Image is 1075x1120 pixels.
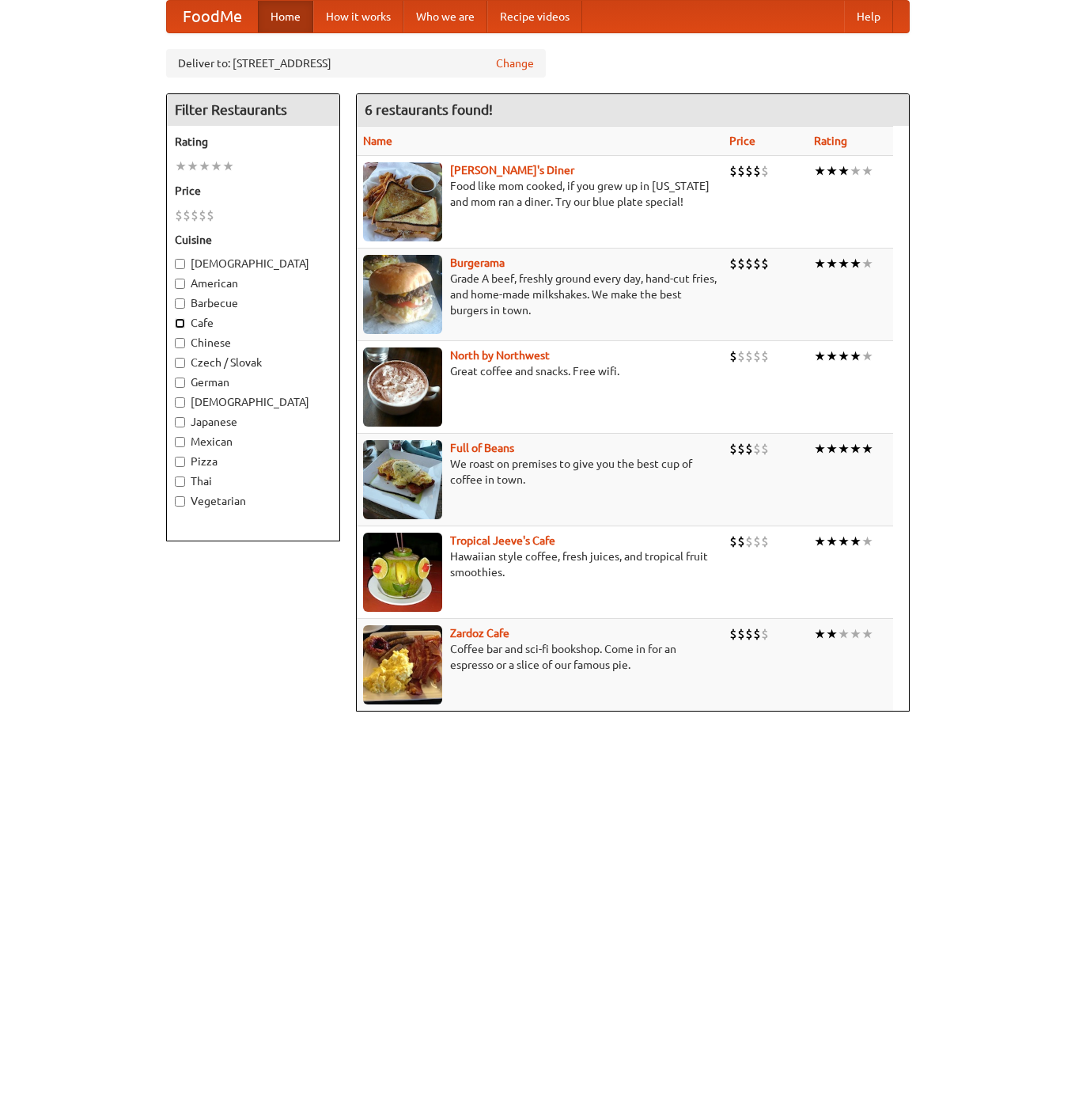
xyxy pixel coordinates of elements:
[838,347,850,365] li: ★
[838,533,850,550] li: ★
[745,533,753,550] li: $
[191,207,199,224] li: $
[450,442,514,454] a: Full of Beans
[826,162,838,180] li: ★
[175,437,185,447] input: Mexican
[745,625,753,643] li: $
[175,374,331,390] label: German
[175,318,185,328] input: Cafe
[450,256,505,269] a: Burgerama
[826,255,838,272] li: ★
[183,207,191,224] li: $
[761,440,769,457] li: $
[175,414,331,430] label: Japanese
[450,164,574,177] a: [PERSON_NAME]'s Diner
[175,275,331,291] label: American
[729,533,737,550] li: $
[729,135,755,147] a: Price
[850,625,861,643] li: ★
[175,397,185,408] input: [DEMOGRAPHIC_DATA]
[737,162,745,180] li: $
[175,256,331,271] label: [DEMOGRAPHIC_DATA]
[167,1,258,32] a: FoodMe
[363,456,717,488] p: We roast on premises to give you the best cup of coffee in town.
[814,625,826,643] li: ★
[363,363,717,379] p: Great coffee and snacks. Free wifi.
[761,162,769,180] li: $
[175,158,187,175] li: ★
[814,135,847,147] a: Rating
[175,493,331,509] label: Vegetarian
[729,440,737,457] li: $
[363,271,717,318] p: Grade A beef, freshly ground every day, hand-cut fries, and home-made milkshakes. We make the bes...
[258,1,313,32] a: Home
[175,338,185,348] input: Chinese
[175,134,331,150] h5: Rating
[850,255,861,272] li: ★
[363,347,442,427] img: north.jpg
[175,476,185,487] input: Thai
[167,94,339,126] h4: Filter Restaurants
[844,1,893,32] a: Help
[826,347,838,365] li: ★
[363,255,442,334] img: burgerama.jpg
[363,135,392,147] a: Name
[861,533,873,550] li: ★
[363,549,717,580] p: Hawaiian style coffee, fresh juices, and tropical fruit smoothies.
[861,347,873,365] li: ★
[210,158,222,175] li: ★
[363,533,442,612] img: jeeves.jpg
[826,533,838,550] li: ★
[729,255,737,272] li: $
[175,378,185,388] input: German
[761,347,769,365] li: $
[861,625,873,643] li: ★
[363,440,442,519] img: beans.jpg
[175,315,331,331] label: Cafe
[175,434,331,450] label: Mexican
[737,625,745,643] li: $
[745,162,753,180] li: $
[175,335,331,351] label: Chinese
[814,255,826,272] li: ★
[737,347,745,365] li: $
[175,473,331,489] label: Thai
[363,178,717,210] p: Food like mom cooked, if you grew up in [US_STATE] and mom ran a diner. Try our blue plate special!
[175,355,331,370] label: Czech / Slovak
[729,625,737,643] li: $
[199,207,206,224] li: $
[745,440,753,457] li: $
[761,533,769,550] li: $
[363,641,717,673] p: Coffee bar and sci-fi bookshop. Come in for an espresso or a slice of our famous pie.
[737,533,745,550] li: $
[175,417,185,427] input: Japanese
[487,1,582,32] a: Recipe videos
[826,625,838,643] li: ★
[496,55,534,71] a: Change
[838,625,850,643] li: ★
[450,349,550,362] a: North by Northwest
[175,183,331,199] h5: Price
[850,347,861,365] li: ★
[814,347,826,365] li: ★
[363,625,442,704] img: zardoz.jpg
[363,162,442,241] img: sallys.jpg
[450,534,555,547] a: Tropical Jeeve's Cafe
[175,295,331,311] label: Barbecue
[861,162,873,180] li: ★
[826,440,838,457] li: ★
[753,255,761,272] li: $
[850,162,861,180] li: ★
[729,347,737,365] li: $
[814,440,826,457] li: ★
[761,255,769,272] li: $
[753,347,761,365] li: $
[745,255,753,272] li: $
[838,440,850,457] li: ★
[861,255,873,272] li: ★
[403,1,487,32] a: Who we are
[199,158,210,175] li: ★
[737,440,745,457] li: $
